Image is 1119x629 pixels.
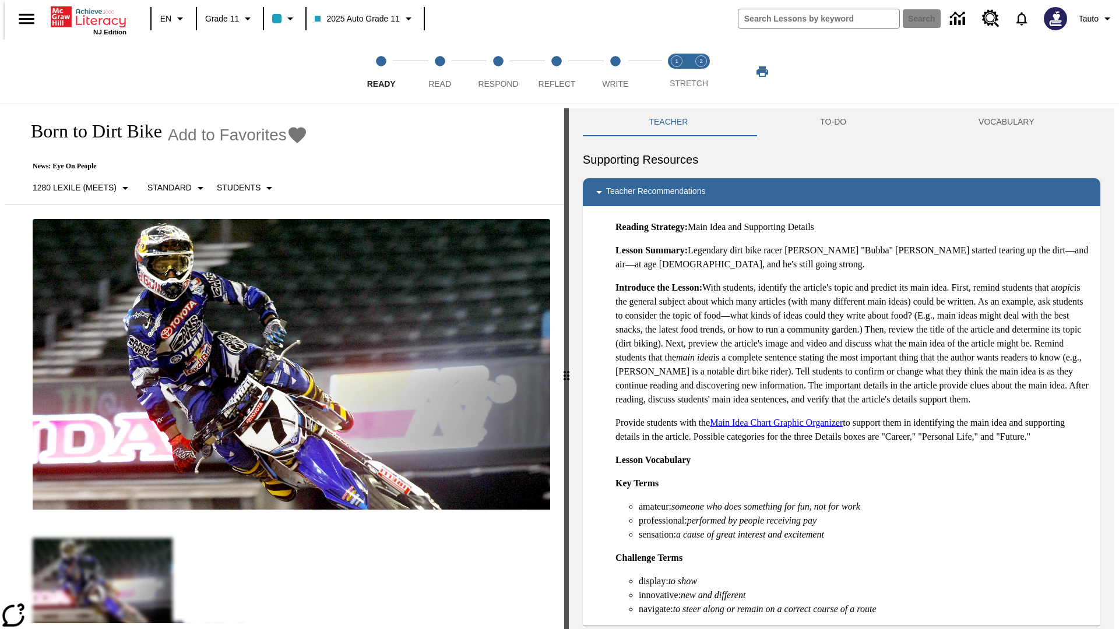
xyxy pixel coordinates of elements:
em: to show [668,576,697,586]
strong: Reading Strategy: [615,222,688,232]
button: Grade: Grade 11, Select a grade [200,8,259,29]
img: Avatar [1044,7,1067,30]
strong: Lesson Summary: [615,245,688,255]
button: Print [744,61,781,82]
button: Write step 5 of 5 [582,40,649,104]
em: to steer along or remain on a correct course of a route [673,604,877,614]
button: VOCABULARY [913,108,1100,136]
p: Main Idea and Supporting Details [615,220,1091,234]
span: Read [428,79,451,89]
button: Stretch Read step 1 of 2 [660,40,694,104]
div: activity [569,108,1114,629]
li: navigate: [639,602,1091,616]
p: News: Eye On People [19,162,308,171]
text: 1 [675,58,678,64]
button: Class: 2025 Auto Grade 11, Select your class [310,8,420,29]
div: Home [51,4,126,36]
span: EN [160,13,171,25]
h6: Supporting Resources [583,150,1100,169]
div: Instructional Panel Tabs [583,108,1100,136]
p: 1280 Lexile (Meets) [33,182,117,194]
img: Motocross racer James Stewart flies through the air on his dirt bike. [33,219,550,510]
strong: Introduce the Lesson: [615,282,702,292]
em: topic [1055,282,1074,292]
a: Data Center [943,3,975,35]
button: Reflect step 4 of 5 [523,40,590,104]
p: Standard [147,182,192,194]
span: Ready [367,79,396,89]
span: Tauto [1079,13,1099,25]
div: reading [5,108,564,623]
button: TO-DO [754,108,913,136]
span: 2025 Auto Grade 11 [315,13,399,25]
button: Stretch Respond step 2 of 2 [684,40,718,104]
input: search field [738,9,899,28]
em: someone who does something for fun, not for work [671,501,860,511]
p: Legendary dirt bike racer [PERSON_NAME] "Bubba" [PERSON_NAME] started tearing up the dirt—and air... [615,243,1091,271]
a: Resource Center, Will open in new tab [975,3,1007,34]
em: new and different [681,590,745,600]
p: With students, identify the article's topic and predict its main idea. First, remind students tha... [615,281,1091,407]
strong: Lesson Vocabulary [615,455,691,465]
button: Class color is light blue. Change class color [268,8,302,29]
button: Add to Favorites - Born to Dirt Bike [168,125,308,145]
em: performed by people receiving pay [687,515,817,525]
em: a cause of great interest and excitement [676,529,824,539]
p: Provide students with the to support them in identifying the main idea and supporting details in ... [615,416,1091,444]
span: Respond [478,79,518,89]
div: Press Enter or Spacebar and then press right and left arrow keys to move the slider [564,108,569,629]
button: Select Lexile, 1280 Lexile (Meets) [28,178,137,199]
span: NJ Edition [93,29,126,36]
li: amateur: [639,500,1091,514]
button: Teacher [583,108,754,136]
button: Scaffolds, Standard [143,178,212,199]
button: Language: EN, Select a language [155,8,192,29]
button: Read step 2 of 5 [406,40,473,104]
text: 2 [699,58,702,64]
button: Select a new avatar [1037,3,1074,34]
h1: Born to Dirt Bike [19,121,162,142]
li: display: [639,574,1091,588]
button: Open side menu [9,2,44,36]
button: Profile/Settings [1074,8,1119,29]
p: Students [217,182,261,194]
li: innovative: [639,588,1091,602]
button: Select Student [212,178,281,199]
p: Teacher Recommendations [606,185,705,199]
button: Respond step 3 of 5 [465,40,532,104]
div: Teacher Recommendations [583,178,1100,206]
span: Write [602,79,628,89]
span: Add to Favorites [168,126,287,144]
span: STRETCH [670,79,708,88]
a: Notifications [1007,3,1037,34]
li: sensation: [639,528,1091,542]
li: professional: [639,514,1091,528]
strong: Key Terms [615,478,659,488]
strong: Challenge Terms [615,553,682,563]
button: Ready step 1 of 5 [347,40,415,104]
em: main idea [676,352,713,362]
a: Main Idea Chart Graphic Organizer [710,418,843,427]
span: Reflect [539,79,576,89]
span: Grade 11 [205,13,239,25]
